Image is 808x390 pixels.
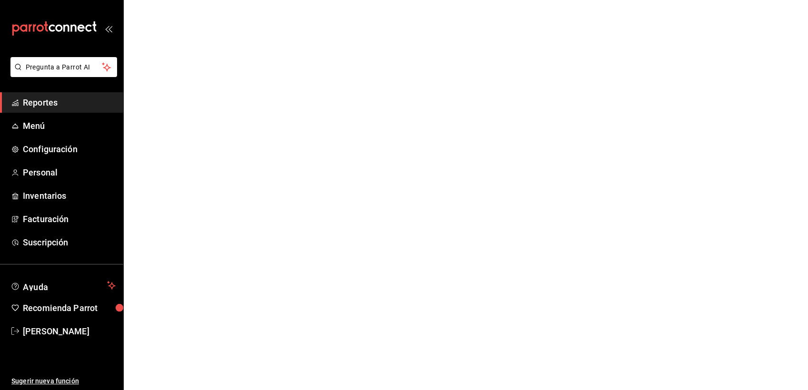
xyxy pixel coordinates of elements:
span: [PERSON_NAME] [23,325,116,338]
button: Pregunta a Parrot AI [10,57,117,77]
span: Sugerir nueva función [11,376,116,386]
span: Recomienda Parrot [23,302,116,314]
span: Reportes [23,96,116,109]
span: Pregunta a Parrot AI [26,62,102,72]
span: Personal [23,166,116,179]
span: Suscripción [23,236,116,249]
a: Pregunta a Parrot AI [7,69,117,79]
span: Menú [23,119,116,132]
span: Ayuda [23,280,103,291]
span: Configuración [23,143,116,156]
span: Facturación [23,213,116,225]
span: Inventarios [23,189,116,202]
button: open_drawer_menu [105,25,112,32]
